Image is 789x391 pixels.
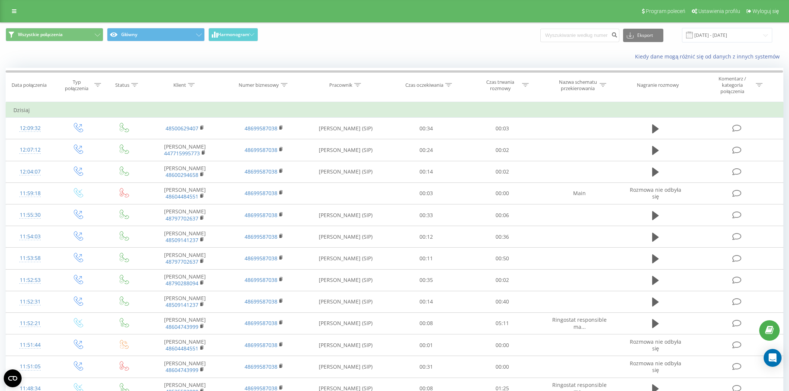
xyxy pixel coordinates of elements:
a: 48699587038 [245,276,277,283]
td: 00:00 [464,182,540,204]
td: Main [540,182,619,204]
td: 00:01 [388,334,464,356]
td: 00:35 [388,269,464,291]
td: [PERSON_NAME] (SIP) [303,204,388,226]
span: Wszystkie połączenia [18,32,63,38]
div: 11:59:18 [13,186,47,201]
td: [PERSON_NAME] [145,334,224,356]
td: [PERSON_NAME] [145,269,224,291]
td: 00:36 [464,226,540,248]
a: 48699587038 [245,212,277,219]
td: [PERSON_NAME] [145,139,224,161]
a: 48604484551 [166,193,198,200]
td: 05:11 [464,312,540,334]
div: Typ połączenia [61,79,92,92]
td: [PERSON_NAME] [145,248,224,269]
a: 48699587038 [245,255,277,262]
div: 11:51:44 [13,338,47,352]
div: 11:51:05 [13,359,47,374]
td: [PERSON_NAME] [145,161,224,182]
button: Główny [107,28,205,41]
td: [PERSON_NAME] [145,312,224,334]
div: Czas oczekiwania [405,82,443,88]
div: 12:04:07 [13,165,47,179]
td: [PERSON_NAME] (SIP) [303,269,388,291]
span: Rozmowa nie odbyła się [630,360,681,373]
div: 11:54:03 [13,229,47,244]
button: Harmonogram [208,28,258,41]
a: 48509141237 [166,236,198,244]
td: 00:24 [388,139,464,161]
td: 00:03 [464,118,540,139]
div: Status [115,82,129,88]
td: [PERSON_NAME] (SIP) [303,334,388,356]
div: 11:52:21 [13,316,47,331]
div: Numer biznesowy [239,82,279,88]
td: [PERSON_NAME] (SIP) [303,161,388,182]
div: 11:52:53 [13,273,47,287]
td: [PERSON_NAME] [145,204,224,226]
td: [PERSON_NAME] [145,356,224,378]
a: 48604743999 [166,323,198,330]
a: 48699587038 [245,190,277,197]
a: 48699587038 [245,233,277,240]
a: 48797702637 [166,258,198,265]
td: 00:31 [388,356,464,378]
a: 48699587038 [245,320,277,327]
a: 48500629407 [166,125,198,132]
a: 48699587038 [245,168,277,175]
td: 00:02 [464,139,540,161]
a: Kiedy dane mogą różnić się od danych z innych systemów [635,53,783,60]
td: [PERSON_NAME] (SIP) [303,118,388,139]
button: Eksport [623,29,663,42]
div: 11:52:31 [13,295,47,309]
div: Klient [173,82,186,88]
td: 00:33 [388,204,464,226]
button: Open CMP widget [4,369,22,387]
td: 00:12 [388,226,464,248]
span: Ustawienia profilu [698,8,740,14]
a: 48699587038 [245,363,277,370]
a: 48604743999 [166,366,198,373]
span: Harmonogram [218,32,249,37]
td: [PERSON_NAME] (SIP) [303,291,388,312]
a: 48509141237 [166,301,198,308]
td: [PERSON_NAME] [145,291,224,312]
td: [PERSON_NAME] (SIP) [303,139,388,161]
a: 48790288094 [166,280,198,287]
td: [PERSON_NAME] [145,226,224,248]
td: 00:14 [388,291,464,312]
td: [PERSON_NAME] (SIP) [303,312,388,334]
td: 00:00 [464,356,540,378]
td: [PERSON_NAME] [145,182,224,204]
td: [PERSON_NAME] (SIP) [303,356,388,378]
td: 00:02 [464,161,540,182]
button: Wszystkie połączenia [6,28,103,41]
span: Rozmowa nie odbyła się [630,338,681,352]
a: 48699587038 [245,341,277,349]
input: Wyszukiwanie według numeru [540,29,619,42]
a: 48699587038 [245,298,277,305]
span: Rozmowa nie odbyła się [630,186,681,200]
a: 48699587038 [245,125,277,132]
div: Nagranie rozmowy [637,82,679,88]
td: [PERSON_NAME] (SIP) [303,226,388,248]
a: 48600294658 [166,171,198,178]
div: Pracownik [329,82,352,88]
div: Komentarz / kategoria połączenia [710,76,754,95]
span: Program poleceń [646,8,685,14]
div: 11:55:30 [13,208,47,222]
td: 00:11 [388,248,464,269]
span: Ringostat responsible ma... [552,316,607,330]
td: 00:34 [388,118,464,139]
div: Data połączenia [12,82,47,88]
div: Open Intercom Messenger [764,349,782,367]
td: [PERSON_NAME] (SIP) [303,248,388,269]
div: Czas trwania rozmowy [480,79,520,92]
td: 00:14 [388,161,464,182]
a: 447715995773 [164,150,200,157]
td: 00:50 [464,248,540,269]
div: Nazwa schematu przekierowania [558,79,598,92]
td: Dzisiaj [6,103,783,118]
a: 48604484551 [166,345,198,352]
